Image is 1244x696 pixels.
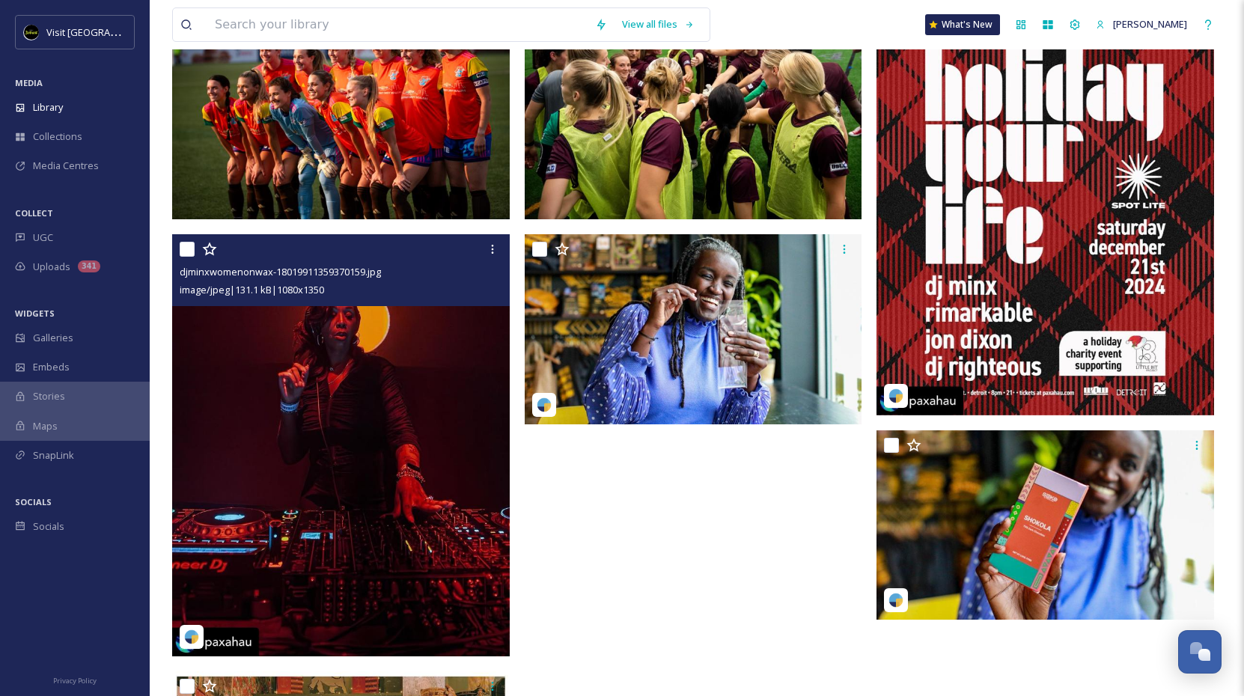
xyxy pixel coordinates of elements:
span: [PERSON_NAME] [1113,17,1187,31]
a: [PERSON_NAME] [1088,10,1195,39]
span: WIDGETS [15,308,55,319]
img: snapsea-logo.png [537,397,552,412]
img: sokobybaobabfare_09052024_1627830.jpg [525,234,862,424]
span: SnapLink [33,448,74,463]
img: snapsea-logo.png [888,388,903,403]
a: View all files [615,10,702,39]
span: djminxwomenonwax-18019911359370159.jpg [180,265,381,278]
img: snapsea-logo.png [888,593,903,608]
img: VISIT%20DETROIT%20LOGO%20-%20BLACK%20BACKGROUND.png [24,25,39,40]
a: Privacy Policy [53,671,97,689]
span: Uploads [33,260,70,274]
span: Socials [33,519,64,534]
span: Privacy Policy [53,676,97,686]
img: snapsea-logo.png [184,629,199,644]
span: Embeds [33,360,70,374]
span: Stories [33,389,65,403]
span: COLLECT [15,207,53,219]
input: Search your library [207,8,588,41]
span: Library [33,100,63,115]
span: Visit [GEOGRAPHIC_DATA] [46,25,162,39]
img: djminxwomenonwax-18019911359370159.jpg [172,234,510,656]
span: Media Centres [33,159,99,173]
span: MEDIA [15,77,43,88]
img: sokobybaobabfare_09052024_1627830.jpg [876,430,1214,620]
span: Collections [33,129,82,144]
button: Open Chat [1178,630,1222,674]
span: UGC [33,231,53,245]
a: What's New [925,14,1000,35]
div: 341 [78,260,100,272]
span: image/jpeg | 131.1 kB | 1080 x 1350 [180,283,324,296]
span: Galleries [33,331,73,345]
span: SOCIALS [15,496,52,507]
span: Maps [33,419,58,433]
